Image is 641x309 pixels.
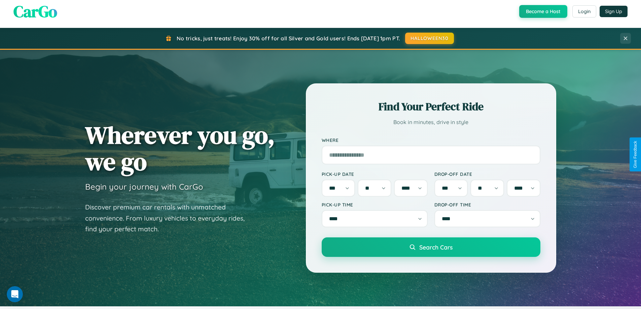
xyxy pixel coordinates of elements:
label: Where [322,137,540,143]
button: HALLOWEEN30 [405,33,454,44]
button: Become a Host [519,5,567,18]
h3: Begin your journey with CarGo [85,182,203,192]
label: Pick-up Time [322,202,428,207]
label: Drop-off Date [434,171,540,177]
label: Pick-up Date [322,171,428,177]
iframe: Intercom live chat [7,286,23,302]
h1: Wherever you go, we go [85,122,275,175]
span: No tricks, just treats! Enjoy 30% off for all Silver and Gold users! Ends [DATE] 1pm PT. [177,35,400,42]
div: Give Feedback [633,141,638,168]
button: Sign Up [600,6,628,17]
button: Login [572,5,596,17]
span: CarGo [13,0,57,23]
button: Search Cars [322,237,540,257]
p: Discover premium car rentals with unmatched convenience. From luxury vehicles to everyday rides, ... [85,202,253,235]
span: Search Cars [419,243,453,251]
label: Drop-off Time [434,202,540,207]
h2: Find Your Perfect Ride [322,99,540,114]
p: Book in minutes, drive in style [322,117,540,127]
